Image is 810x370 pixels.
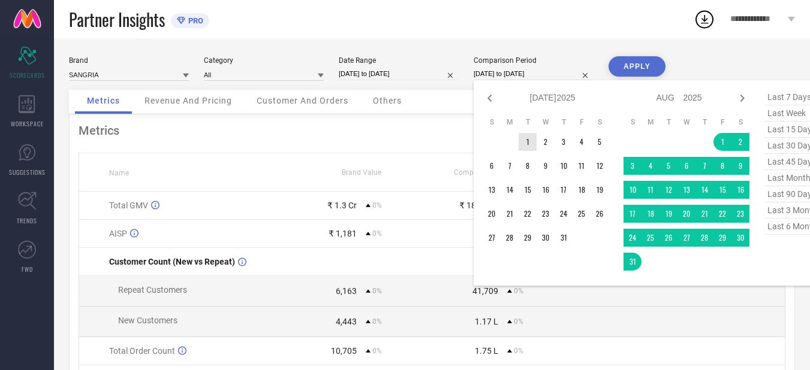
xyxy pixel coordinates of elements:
[372,347,382,355] span: 0%
[731,229,749,247] td: Sat Aug 30 2025
[22,265,33,274] span: FWD
[624,181,642,199] td: Sun Aug 10 2025
[339,56,459,65] div: Date Range
[591,181,609,199] td: Sat Jul 19 2025
[118,285,187,295] span: Repeat Customers
[69,7,165,32] span: Partner Insights
[573,133,591,151] td: Fri Jul 04 2025
[331,346,357,356] div: 10,705
[87,96,120,105] span: Metrics
[677,229,695,247] td: Wed Aug 27 2025
[483,205,501,223] td: Sun Jul 20 2025
[677,181,695,199] td: Wed Aug 13 2025
[472,286,498,296] div: 41,709
[519,133,537,151] td: Tue Jul 01 2025
[695,229,713,247] td: Thu Aug 28 2025
[573,205,591,223] td: Fri Jul 25 2025
[573,117,591,127] th: Friday
[454,168,514,177] span: Competitors Value
[713,117,731,127] th: Friday
[336,317,357,326] div: 4,443
[677,117,695,127] th: Wednesday
[474,56,594,65] div: Comparison Period
[483,157,501,175] td: Sun Jul 06 2025
[555,205,573,223] td: Thu Jul 24 2025
[573,157,591,175] td: Fri Jul 11 2025
[372,229,382,238] span: 0%
[257,96,348,105] span: Customer And Orders
[69,56,189,65] div: Brand
[555,157,573,175] td: Thu Jul 10 2025
[519,229,537,247] td: Tue Jul 29 2025
[483,117,501,127] th: Sunday
[342,168,381,177] span: Brand Value
[336,286,357,296] div: 6,163
[483,229,501,247] td: Sun Jul 27 2025
[624,157,642,175] td: Sun Aug 03 2025
[79,123,785,138] div: Metrics
[329,229,357,238] div: ₹ 1,181
[501,157,519,175] td: Mon Jul 07 2025
[109,346,175,356] span: Total Order Count
[713,157,731,175] td: Fri Aug 08 2025
[372,287,382,295] span: 0%
[642,181,660,199] td: Mon Aug 11 2025
[185,16,203,25] span: PRO
[713,181,731,199] td: Fri Aug 15 2025
[519,181,537,199] td: Tue Jul 15 2025
[660,205,677,223] td: Tue Aug 19 2025
[537,205,555,223] td: Wed Jul 23 2025
[514,317,523,326] span: 0%
[118,316,177,325] span: New Customers
[339,68,459,80] input: Select date range
[501,205,519,223] td: Mon Jul 21 2025
[204,56,324,65] div: Category
[731,205,749,223] td: Sat Aug 23 2025
[144,96,232,105] span: Revenue And Pricing
[624,229,642,247] td: Sun Aug 24 2025
[713,205,731,223] td: Fri Aug 22 2025
[483,91,497,105] div: Previous month
[591,205,609,223] td: Sat Jul 26 2025
[642,205,660,223] td: Mon Aug 18 2025
[695,117,713,127] th: Thursday
[537,157,555,175] td: Wed Jul 09 2025
[713,229,731,247] td: Fri Aug 29 2025
[109,169,129,177] span: Name
[677,157,695,175] td: Wed Aug 06 2025
[17,216,37,225] span: TRENDS
[475,346,498,356] div: 1.75 L
[695,157,713,175] td: Thu Aug 07 2025
[514,347,523,355] span: 0%
[537,117,555,127] th: Wednesday
[501,229,519,247] td: Mon Jul 28 2025
[519,117,537,127] th: Tuesday
[109,257,235,266] span: Customer Count (New vs Repeat)
[537,229,555,247] td: Wed Jul 30 2025
[514,287,523,295] span: 0%
[591,157,609,175] td: Sat Jul 12 2025
[642,117,660,127] th: Monday
[11,119,44,128] span: WORKSPACE
[475,317,498,326] div: 1.17 L
[660,157,677,175] td: Tue Aug 05 2025
[555,181,573,199] td: Thu Jul 17 2025
[591,133,609,151] td: Sat Jul 05 2025
[109,201,148,210] span: Total GMV
[109,229,127,238] span: AISP
[373,96,402,105] span: Others
[624,205,642,223] td: Sun Aug 17 2025
[660,229,677,247] td: Tue Aug 26 2025
[474,68,594,80] input: Select comparison period
[735,91,749,105] div: Next month
[713,133,731,151] td: Fri Aug 01 2025
[10,71,45,80] span: SCORECARDS
[695,181,713,199] td: Thu Aug 14 2025
[537,133,555,151] td: Wed Jul 02 2025
[731,133,749,151] td: Sat Aug 02 2025
[501,117,519,127] th: Monday
[327,201,357,210] div: ₹ 1.3 Cr
[555,133,573,151] td: Thu Jul 03 2025
[483,181,501,199] td: Sun Jul 13 2025
[642,157,660,175] td: Mon Aug 04 2025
